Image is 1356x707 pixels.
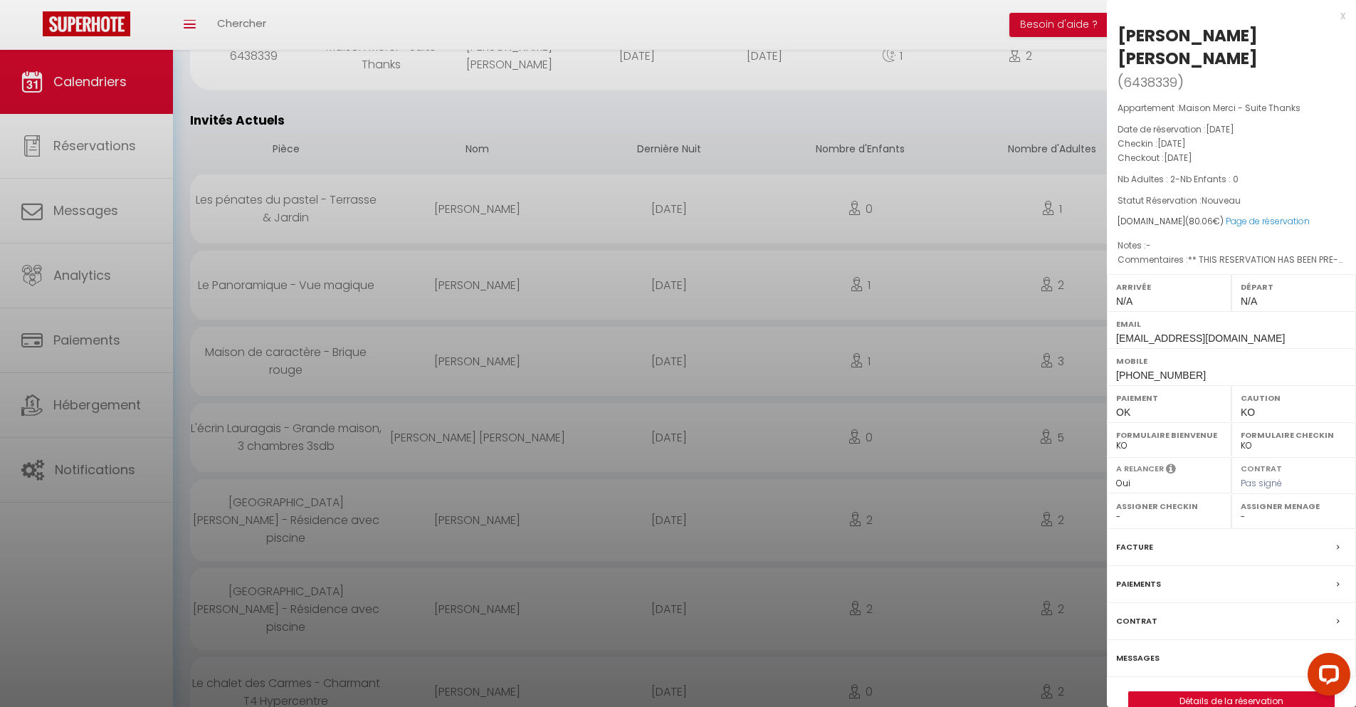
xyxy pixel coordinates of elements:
[1116,540,1153,555] label: Facture
[1118,173,1175,185] span: Nb Adultes : 2
[1202,194,1241,206] span: Nouveau
[1241,407,1255,418] span: KO
[1118,172,1345,187] p: -
[1241,280,1347,294] label: Départ
[1164,152,1192,164] span: [DATE]
[1185,215,1224,227] span: ( €)
[1116,391,1222,405] label: Paiement
[1116,499,1222,513] label: Assigner Checkin
[1118,151,1345,165] p: Checkout :
[1118,253,1345,267] p: Commentaires :
[1189,215,1213,227] span: 80.06
[1180,173,1239,185] span: Nb Enfants : 0
[1241,295,1257,307] span: N/A
[1241,428,1347,442] label: Formulaire Checkin
[1116,354,1347,368] label: Mobile
[1118,239,1345,253] p: Notes :
[1241,391,1347,405] label: Caution
[1118,101,1345,115] p: Appartement :
[1241,477,1282,489] span: Pas signé
[1296,647,1356,707] iframe: LiveChat chat widget
[1116,280,1222,294] label: Arrivée
[1179,102,1300,114] span: Maison Merci - Suite Thanks
[1116,614,1157,629] label: Contrat
[1123,73,1177,91] span: 6438339
[1118,194,1345,208] p: Statut Réservation :
[1107,7,1345,24] div: x
[1116,295,1132,307] span: N/A
[1146,239,1151,251] span: -
[1118,215,1345,229] div: [DOMAIN_NAME]
[1118,137,1345,151] p: Checkin :
[1241,499,1347,513] label: Assigner Menage
[1118,122,1345,137] p: Date de réservation :
[1166,463,1176,478] i: Sélectionner OUI si vous souhaiter envoyer les séquences de messages post-checkout
[1116,317,1347,331] label: Email
[1118,72,1184,92] span: ( )
[1116,332,1285,344] span: [EMAIL_ADDRESS][DOMAIN_NAME]
[1116,463,1164,475] label: A relancer
[1157,137,1186,150] span: [DATE]
[1226,215,1310,227] a: Page de réservation
[1116,577,1161,592] label: Paiements
[1116,428,1222,442] label: Formulaire Bienvenue
[1116,651,1160,666] label: Messages
[1118,24,1345,70] div: [PERSON_NAME] [PERSON_NAME]
[1241,463,1282,472] label: Contrat
[1116,407,1130,418] span: OK
[1206,123,1234,135] span: [DATE]
[1116,370,1206,381] span: [PHONE_NUMBER]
